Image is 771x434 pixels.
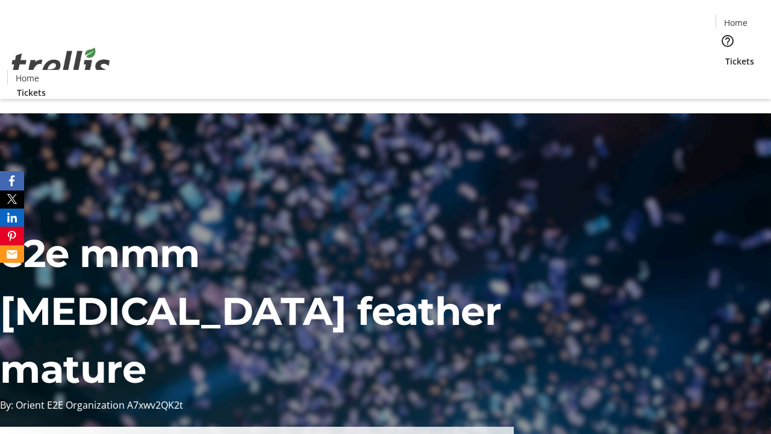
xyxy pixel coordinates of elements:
[724,16,748,29] span: Home
[7,34,114,95] img: Orient E2E Organization A7xwv2QK2t's Logo
[7,86,55,99] a: Tickets
[8,72,46,84] a: Home
[716,16,755,29] a: Home
[16,72,39,84] span: Home
[17,86,46,99] span: Tickets
[716,55,764,68] a: Tickets
[716,68,740,92] button: Cart
[716,29,740,53] button: Help
[725,55,754,68] span: Tickets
